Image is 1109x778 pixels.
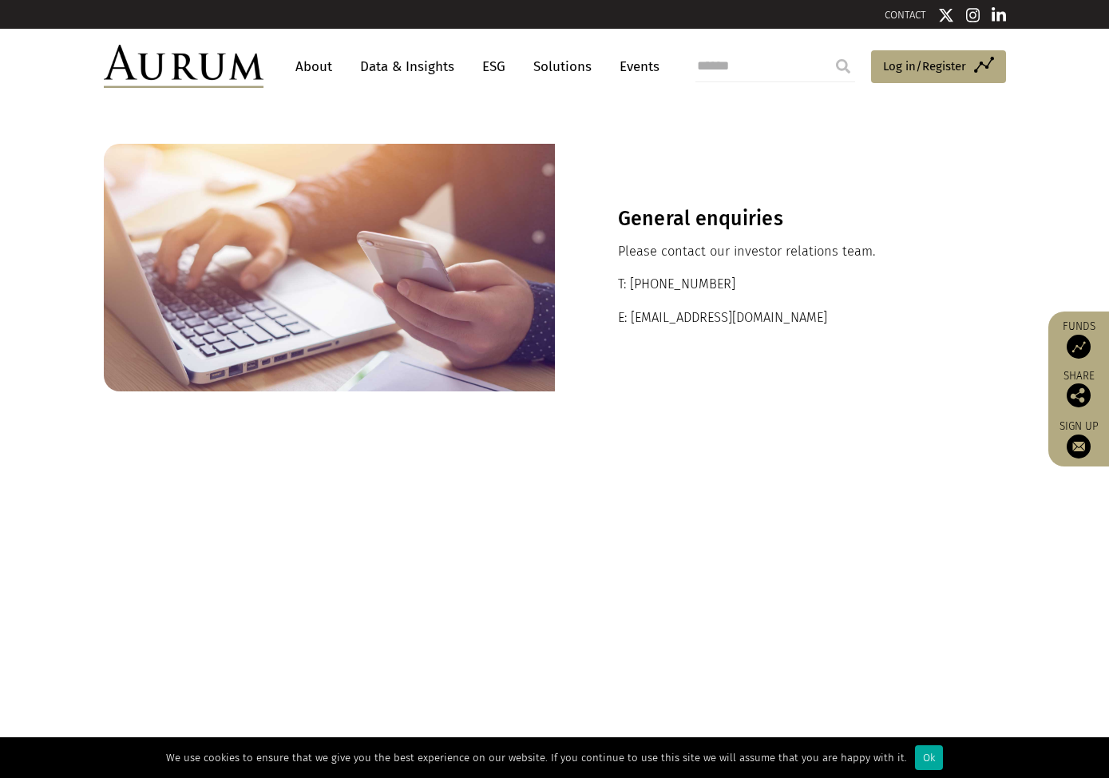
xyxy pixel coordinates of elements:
[1067,383,1091,407] img: Share this post
[352,52,462,81] a: Data & Insights
[287,52,340,81] a: About
[1067,335,1091,359] img: Access Funds
[1056,371,1101,407] div: Share
[915,745,943,770] div: Ok
[871,50,1006,84] a: Log in/Register
[1067,435,1091,458] img: Sign up to our newsletter
[992,7,1006,23] img: Linkedin icon
[885,9,926,21] a: CONTACT
[474,52,513,81] a: ESG
[938,7,954,23] img: Twitter icon
[618,241,943,262] p: Please contact our investor relations team.
[618,308,943,328] p: E: [EMAIL_ADDRESS][DOMAIN_NAME]
[525,52,600,81] a: Solutions
[612,52,659,81] a: Events
[827,50,859,82] input: Submit
[1056,320,1101,359] a: Funds
[618,207,943,231] h3: General enquiries
[1056,419,1101,458] a: Sign up
[883,57,966,76] span: Log in/Register
[966,7,980,23] img: Instagram icon
[104,45,263,88] img: Aurum
[618,274,943,295] p: T: [PHONE_NUMBER]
